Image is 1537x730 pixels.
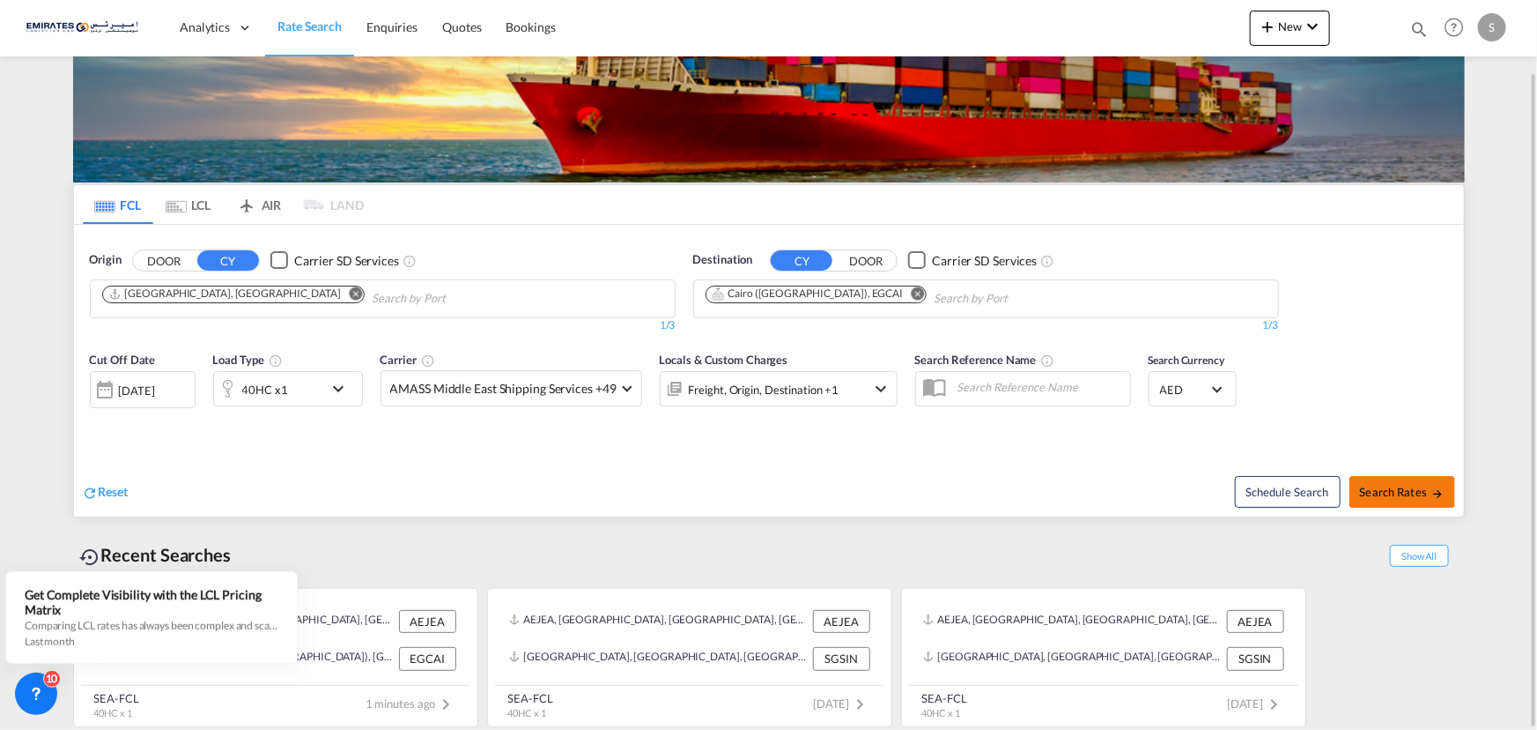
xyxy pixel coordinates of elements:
md-icon: Unchecked: Search for CY (Container Yard) services for all selected carriers.Checked : Search for... [403,254,417,268]
button: CY [771,250,832,271]
div: icon-magnify [1409,19,1429,46]
recent-search-card: AEJEA, [GEOGRAPHIC_DATA], [GEOGRAPHIC_DATA], [GEOGRAPHIC_DATA], [GEOGRAPHIC_DATA] AEJEA[GEOGRAPHI... [487,588,892,727]
div: EGCAI [399,647,456,670]
span: Quotes [442,19,481,34]
span: New [1257,19,1323,34]
span: Search Currency [1149,354,1225,367]
md-select: Select Currency: د.إ AEDUnited Arab Emirates Dirham [1158,376,1227,402]
div: [DATE] [90,371,196,408]
md-chips-wrap: Chips container. Use arrow keys to select chips. [100,280,546,313]
md-icon: icon-refresh [83,485,99,501]
div: 40HC x1 [242,377,288,402]
div: 1/3 [90,318,676,333]
md-icon: icon-chevron-right [850,694,871,715]
md-chips-wrap: Chips container. Use arrow keys to select chips. [703,280,1109,313]
button: Remove [899,287,926,304]
md-checkbox: Checkbox No Ink [908,251,1037,270]
div: SGSIN, Singapore, Singapore, South East Asia, Asia Pacific [509,647,809,670]
md-icon: The selected Trucker/Carrierwill be displayed in the rate results If the rates are from another f... [421,354,435,368]
div: 1/3 [693,318,1279,333]
span: 40HC x 1 [94,707,132,719]
img: c67187802a5a11ec94275b5db69a26e6.png [26,8,145,48]
md-tab-item: LCL [153,185,224,224]
span: [DATE] [1227,696,1284,711]
span: Load Type [213,353,283,367]
span: 1 minutes ago [366,696,457,711]
div: OriginDOOR CY Checkbox No InkUnchecked: Search for CY (Container Yard) services for all selected ... [74,225,1464,517]
md-icon: icon-chevron-down [328,378,358,399]
div: Press delete to remove this chip. [108,287,344,302]
div: S [1478,13,1506,41]
md-icon: icon-chevron-down [871,378,892,399]
span: 40HC x 1 [508,707,546,719]
span: Analytics [180,19,230,36]
span: AED [1160,382,1209,398]
iframe: Chat [13,637,75,704]
md-icon: icon-backup-restore [80,547,101,568]
span: Cut Off Date [90,353,156,367]
span: AMASS Middle East Shipping Services +49 [390,380,617,398]
md-icon: icon-information-outline [269,354,283,368]
md-datepicker: Select [90,406,103,430]
button: Search Ratesicon-arrow-right [1349,476,1455,508]
div: AEJEA [1227,610,1284,633]
md-icon: icon-chevron-down [1302,16,1323,37]
span: Help [1439,12,1469,42]
span: Carrier [381,353,435,367]
div: AEJEA, Jebel Ali, United Arab Emirates, Middle East, Middle East [509,610,809,633]
span: Reset [99,484,129,499]
span: Show All [1390,545,1448,567]
div: SEA-FCL [922,690,967,706]
button: DOOR [835,250,897,271]
md-icon: icon-airplane [236,195,257,208]
div: AEJEA [813,610,870,633]
button: icon-plus 400-fgNewicon-chevron-down [1250,11,1330,46]
div: Help [1439,12,1478,44]
md-icon: icon-chevron-right [436,694,457,715]
md-icon: icon-magnify [1409,19,1429,39]
span: Search Rates [1360,485,1445,499]
md-icon: icon-chevron-right [1264,694,1285,715]
div: SGSIN [1227,647,1284,670]
div: Carrier SD Services [294,252,399,270]
span: Locals & Custom Charges [660,353,788,367]
input: Chips input. [372,285,539,313]
span: Rate Search [277,19,342,34]
span: Destination [693,251,753,269]
button: Note: By default Schedule search will only considerorigin ports, destination ports and cut off da... [1235,476,1341,508]
span: [DATE] [813,696,870,711]
span: 40HC x 1 [922,707,960,719]
div: AEJEA [399,610,456,633]
span: Origin [90,251,122,269]
md-icon: icon-plus 400-fg [1257,16,1278,37]
md-icon: icon-arrow-right [1431,488,1444,500]
recent-search-card: AEJEA, [GEOGRAPHIC_DATA], [GEOGRAPHIC_DATA], [GEOGRAPHIC_DATA], [GEOGRAPHIC_DATA] AEJEA[GEOGRAPHI... [901,588,1306,727]
button: CY [197,250,259,271]
div: Recent Searches [73,535,239,575]
div: SGSIN [813,647,870,670]
div: AEJEA, Jebel Ali, United Arab Emirates, Middle East, Middle East [923,610,1223,633]
md-tab-item: AIR [224,185,294,224]
span: Enquiries [366,19,418,34]
button: DOOR [133,250,195,271]
div: Press delete to remove this chip. [712,287,907,302]
div: Jebel Ali, AEJEA [108,287,341,302]
md-checkbox: Checkbox No Ink [270,251,399,270]
md-icon: Your search will be saved by the below given name [1041,354,1055,368]
div: SEA-FCL [508,690,553,706]
div: icon-refreshReset [83,483,129,503]
div: SGSIN, Singapore, Singapore, South East Asia, Asia Pacific [923,647,1223,670]
div: SEA-FCL [94,690,139,706]
input: Chips input. [934,285,1101,313]
input: Search Reference Name [949,374,1130,400]
md-pagination-wrapper: Use the left and right arrow keys to navigate between tabs [83,185,365,224]
div: [DATE] [119,383,155,399]
span: Search Reference Name [915,353,1055,367]
div: Cairo (El Qahira), EGCAI [712,287,904,302]
div: Carrier SD Services [932,252,1037,270]
div: Freight Origin Destination Factory Stuffingicon-chevron-down [660,371,898,406]
button: Remove [337,287,364,304]
md-tab-item: FCL [83,185,153,224]
div: Freight Origin Destination Factory Stuffing [689,377,839,402]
